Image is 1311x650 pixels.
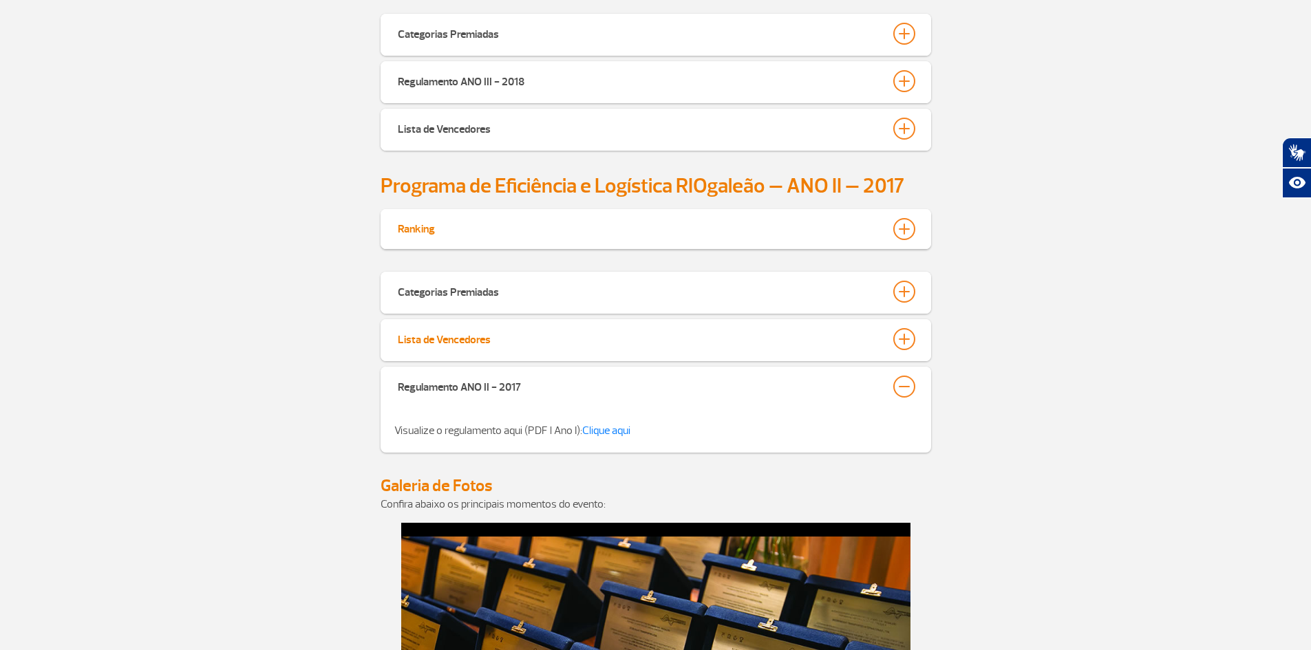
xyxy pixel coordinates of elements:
button: Categorias Premiadas [397,280,915,303]
div: Lista de Vencedores [398,328,491,347]
div: Ranking [398,218,435,236]
button: Lista de Vencedores [397,327,915,351]
button: Abrir tradutor de língua de sinais. [1282,138,1311,168]
button: Ranking [397,217,915,241]
div: Regulamento ANO III - 2018 [398,70,524,89]
button: Regulamento ANO II - 2017 [397,375,915,398]
h4: Galeria de Fotos [381,475,931,496]
h2: Programa de Eficiência e Logística RIOgaleão – ANO II – 2017 [381,173,931,199]
p: Confira abaixo os principais momentos do evento: [381,496,931,512]
button: Regulamento ANO III - 2018 [397,69,915,93]
div: Regulamento ANO II - 2017 [398,376,521,395]
button: Abrir recursos assistivos. [1282,168,1311,198]
div: Plugin de acessibilidade da Hand Talk. [1282,138,1311,198]
button: Lista de Vencedores [397,117,915,140]
button: Categorias Premiadas [397,22,915,45]
div: Categorias Premiadas [398,23,499,42]
p: Visualize o regulamento aqui (PDF l Ano I): [394,422,917,439]
a: Clique aqui [582,424,630,437]
div: Lista de Vencedores [398,118,491,137]
div: Categorias Premiadas [398,281,499,300]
